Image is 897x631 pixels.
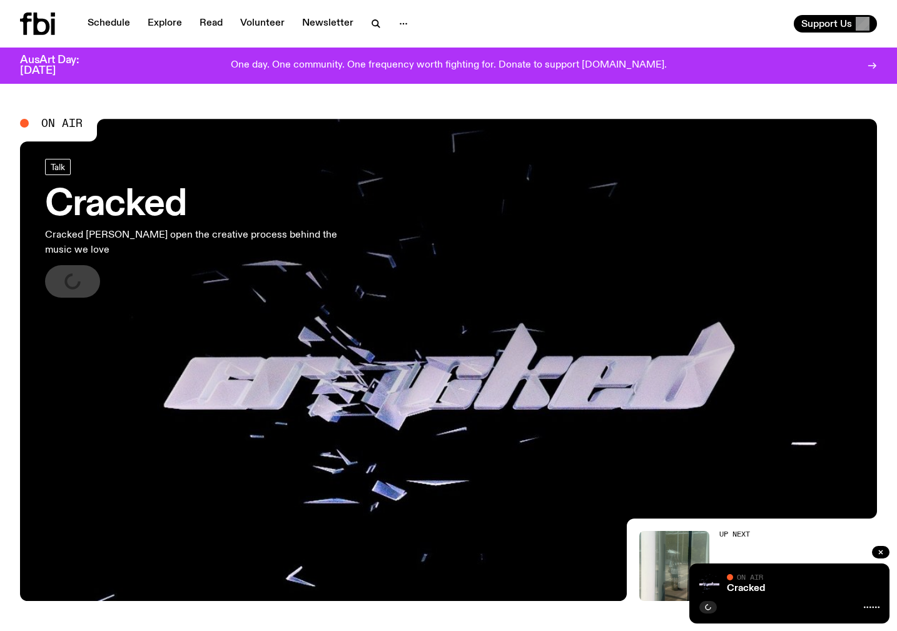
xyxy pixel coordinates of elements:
a: CrackedCracked [PERSON_NAME] open the creative process behind the music we love [45,159,365,298]
a: Read [192,15,230,33]
a: Schedule [80,15,138,33]
a: Logo for Podcast Cracked. Black background, with white writing, with glass smashing graphics [20,119,877,601]
a: Explore [140,15,190,33]
span: Support Us [801,18,852,29]
h3: AusArt Day: [DATE] [20,55,100,76]
button: Support Us [794,15,877,33]
h3: Cracked [45,188,365,223]
p: Cracked [PERSON_NAME] open the creative process behind the music we love [45,228,365,258]
a: Cracked [727,583,765,593]
h2: Up Next [719,531,874,538]
a: Newsletter [295,15,361,33]
span: On Air [737,573,763,581]
a: Volunteer [233,15,292,33]
p: One day. One community. One frequency worth fighting for. Donate to support [DOMAIN_NAME]. [231,60,667,71]
a: Talk [45,159,71,175]
span: Talk [51,162,65,171]
img: Logo for Podcast Cracked. Black background, with white writing, with glass smashing graphics [699,573,719,593]
span: On Air [41,118,83,129]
